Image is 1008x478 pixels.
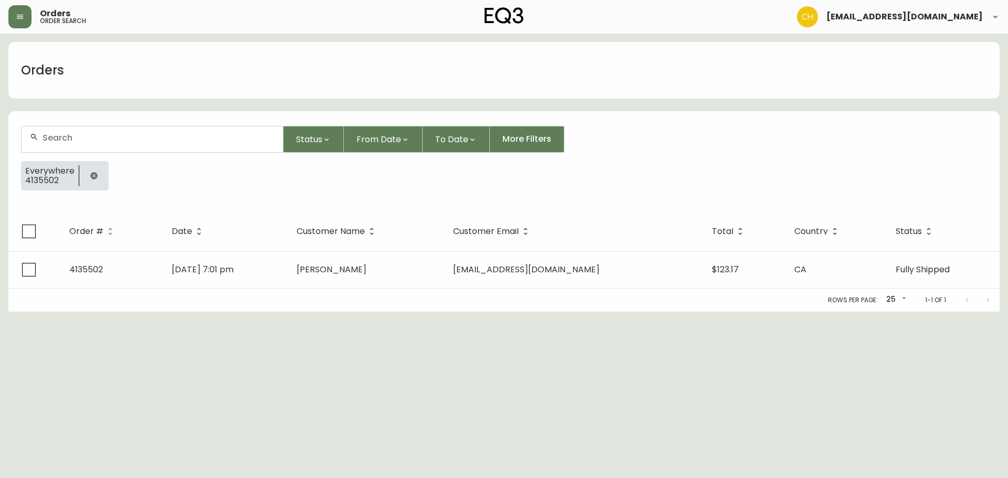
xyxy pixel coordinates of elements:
[896,263,950,275] span: Fully Shipped
[485,7,523,24] img: logo
[896,228,922,235] span: Status
[502,133,551,145] span: More Filters
[172,228,192,235] span: Date
[69,227,117,236] span: Order #
[896,227,936,236] span: Status
[172,227,206,236] span: Date
[344,126,423,153] button: From Date
[794,227,842,236] span: Country
[712,263,739,275] span: $123.17
[21,61,64,79] h1: Orders
[43,133,275,143] input: Search
[797,6,818,27] img: 6288462cea190ebb98a2c2f3c744dd7e
[297,227,379,236] span: Customer Name
[794,263,806,275] span: CA
[882,291,908,309] div: 25
[25,176,75,185] span: 4135502
[69,263,103,275] span: 4135502
[69,228,103,235] span: Order #
[172,263,234,275] span: [DATE] 7:01 pm
[25,166,75,176] span: Everywhere
[40,18,86,24] h5: order search
[712,228,733,235] span: Total
[453,228,519,235] span: Customer Email
[828,295,878,305] p: Rows per page:
[40,9,70,18] span: Orders
[435,133,468,146] span: To Date
[925,295,946,305] p: 1-1 of 1
[283,126,344,153] button: Status
[356,133,401,146] span: From Date
[423,126,490,153] button: To Date
[453,263,600,275] span: [EMAIL_ADDRESS][DOMAIN_NAME]
[826,13,983,21] span: [EMAIL_ADDRESS][DOMAIN_NAME]
[794,228,828,235] span: Country
[296,133,322,146] span: Status
[297,228,365,235] span: Customer Name
[490,126,564,153] button: More Filters
[712,227,747,236] span: Total
[297,263,366,275] span: [PERSON_NAME]
[453,227,532,236] span: Customer Email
